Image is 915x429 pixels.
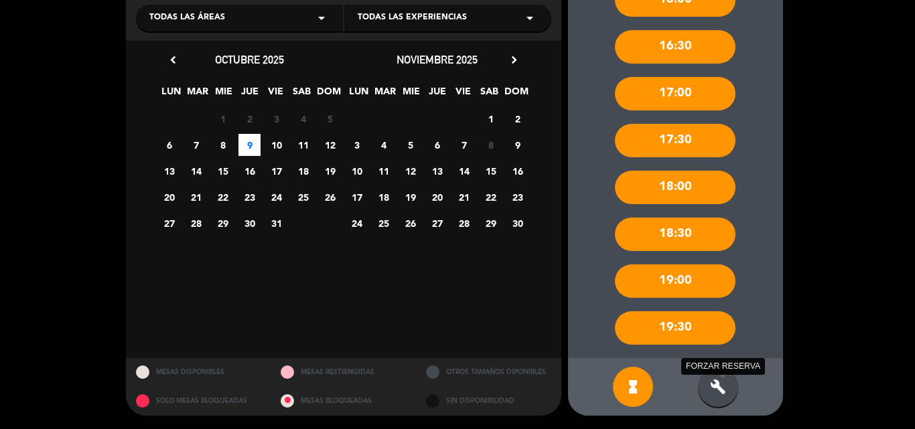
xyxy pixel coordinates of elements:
[506,134,529,156] span: 9
[480,108,502,130] span: 1
[615,171,735,204] div: 18:00
[615,264,735,298] div: 19:00
[416,358,561,387] div: OTROS TAMAÑOS DIPONIBLES
[480,134,502,156] span: 8
[158,186,180,208] span: 20
[185,212,207,234] span: 28
[158,160,180,182] span: 13
[185,160,207,182] span: 14
[212,84,234,106] span: MIE
[317,84,339,106] span: DOM
[426,186,448,208] span: 20
[348,84,370,106] span: LUN
[158,212,180,234] span: 27
[265,160,287,182] span: 17
[453,212,475,234] span: 28
[504,84,526,106] span: DOM
[291,84,313,106] span: SAB
[158,134,180,156] span: 6
[265,108,287,130] span: 3
[238,212,261,234] span: 30
[238,84,261,106] span: JUE
[238,108,261,130] span: 2
[212,160,234,182] span: 15
[238,134,261,156] span: 9
[426,212,448,234] span: 27
[346,186,368,208] span: 17
[346,134,368,156] span: 3
[313,10,330,26] i: arrow_drop_down
[186,84,208,106] span: MAR
[625,379,641,395] i: hourglass_full
[346,212,368,234] span: 24
[480,186,502,208] span: 22
[292,160,314,182] span: 18
[265,84,287,106] span: VIE
[506,160,529,182] span: 16
[238,160,261,182] span: 16
[319,160,341,182] span: 19
[271,358,416,387] div: MESAS RESTRINGIDAS
[506,108,529,130] span: 2
[212,108,234,130] span: 1
[160,84,182,106] span: LUN
[507,53,521,67] i: chevron_right
[238,186,261,208] span: 23
[478,84,500,106] span: SAB
[265,134,287,156] span: 10
[149,11,225,25] span: Todas las áreas
[681,358,765,375] div: FORZAR RESERVA
[399,212,421,234] span: 26
[453,160,475,182] span: 14
[426,160,448,182] span: 13
[400,84,422,106] span: MIE
[265,212,287,234] span: 31
[416,387,561,416] div: SIN DISPONIBILIDAD
[426,84,448,106] span: JUE
[426,134,448,156] span: 6
[522,10,538,26] i: arrow_drop_down
[615,30,735,64] div: 16:30
[126,387,271,416] div: SOLO MESAS BLOQUEADAS
[374,84,396,106] span: MAR
[215,53,284,66] span: octubre 2025
[615,311,735,345] div: 19:30
[372,186,395,208] span: 18
[615,124,735,157] div: 17:30
[480,160,502,182] span: 15
[212,212,234,234] span: 29
[372,134,395,156] span: 4
[399,160,421,182] span: 12
[615,218,735,251] div: 18:30
[399,134,421,156] span: 5
[265,186,287,208] span: 24
[615,77,735,110] div: 17:00
[453,186,475,208] span: 21
[453,134,475,156] span: 7
[480,212,502,234] span: 29
[212,186,234,208] span: 22
[452,84,474,106] span: VIE
[372,212,395,234] span: 25
[185,134,207,156] span: 7
[319,134,341,156] span: 12
[506,186,529,208] span: 23
[185,186,207,208] span: 21
[126,358,271,387] div: MESAS DISPONIBLES
[292,134,314,156] span: 11
[292,186,314,208] span: 25
[372,160,395,182] span: 11
[271,387,416,416] div: MESAS BLOQUEADAS
[506,212,529,234] span: 30
[319,186,341,208] span: 26
[710,379,726,395] i: build
[319,108,341,130] span: 5
[358,11,467,25] span: Todas las experiencias
[397,53,478,66] span: noviembre 2025
[399,186,421,208] span: 19
[166,53,180,67] i: chevron_left
[346,160,368,182] span: 10
[212,134,234,156] span: 8
[292,108,314,130] span: 4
